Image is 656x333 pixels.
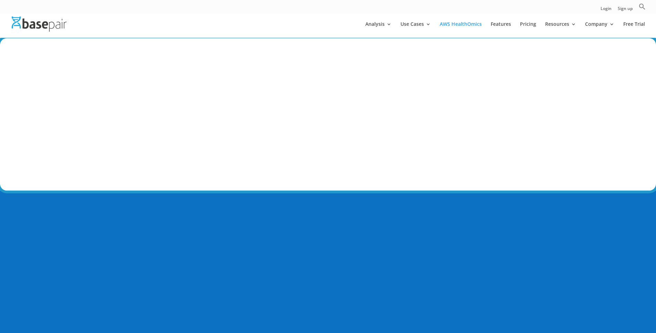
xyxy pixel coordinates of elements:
[618,7,633,14] a: Sign up
[601,7,612,14] a: Login
[400,22,431,38] a: Use Cases
[639,3,646,10] svg: Search
[585,22,614,38] a: Company
[520,22,536,38] a: Pricing
[623,22,645,38] a: Free Trial
[491,22,511,38] a: Features
[440,22,482,38] a: AWS HealthOmics
[639,3,646,14] a: Search Icon Link
[545,22,576,38] a: Resources
[12,17,66,31] img: Basepair
[365,22,392,38] a: Analysis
